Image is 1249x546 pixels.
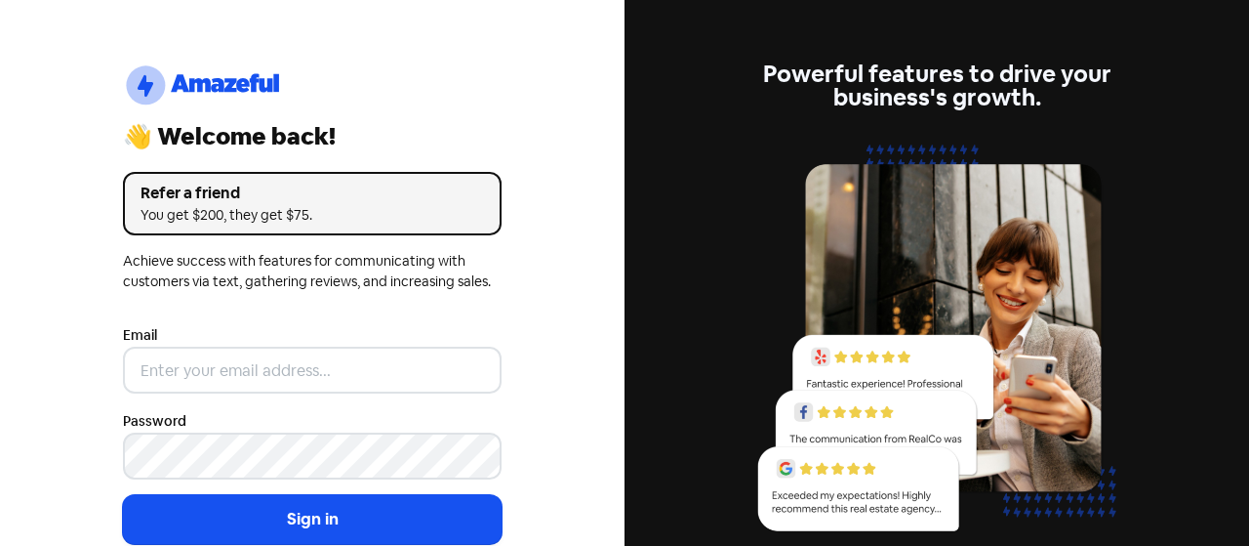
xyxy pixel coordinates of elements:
div: Achieve success with features for communicating with customers via text, gathering reviews, and i... [123,251,502,292]
input: Enter your email address... [123,347,502,394]
div: 👋 Welcome back! [123,125,502,148]
label: Password [123,411,186,432]
div: You get $200, they get $75. [141,205,484,226]
label: Email [123,325,157,346]
div: Powerful features to drive your business's growth. [747,63,1126,109]
button: Sign in [123,495,502,544]
div: Refer a friend [141,182,484,205]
